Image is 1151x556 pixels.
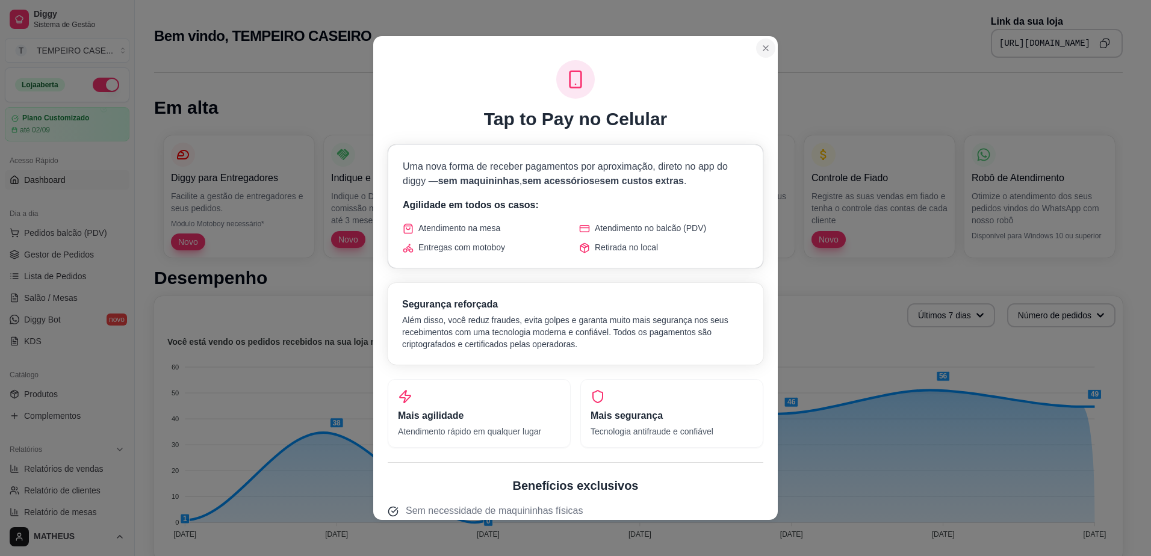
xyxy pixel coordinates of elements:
[595,222,706,234] span: Atendimento no balcão (PDV)
[591,425,753,437] p: Tecnologia antifraude e confiável
[403,159,748,188] p: Uma nova forma de receber pagamentos por aproximação, direto no app do diggy — , e .
[403,198,748,212] p: Agilidade em todos os casos:
[388,477,763,494] h2: Benefícios exclusivos
[756,39,775,58] button: Close
[402,314,749,350] p: Além disso, você reduz fraudes, evita golpes e garanta muito mais segurança nos seus recebimentos...
[595,241,658,253] span: Retirada no local
[398,409,560,423] h3: Mais agilidade
[406,504,583,518] span: Sem necessidade de maquininhas físicas
[591,409,753,423] h3: Mais segurança
[418,222,500,234] span: Atendimento na mesa
[484,108,668,130] h1: Tap to Pay no Celular
[398,425,560,437] p: Atendimento rápido em qualquer lugar
[438,176,520,186] span: sem maquininhas
[600,176,684,186] span: sem custos extras
[522,176,594,186] span: sem acessórios
[418,241,505,253] span: Entregas com motoboy
[402,297,749,312] h3: Segurança reforçada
